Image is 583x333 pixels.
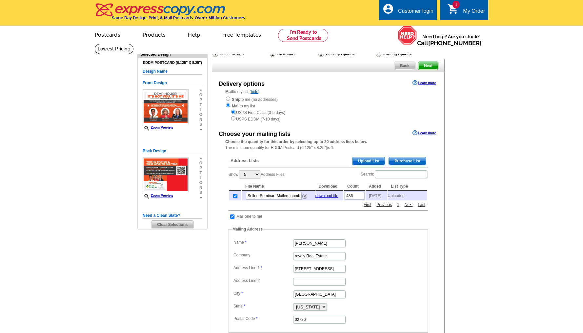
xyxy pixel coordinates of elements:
[143,80,202,86] h5: Front Design
[177,27,211,42] a: Help
[143,126,173,129] a: Zoom Preview
[233,239,292,245] label: Name
[225,89,233,94] strong: Mail
[361,170,428,179] label: Search:
[416,202,427,208] a: Last
[231,158,259,164] span: Address Lists
[376,51,381,57] img: Printing Options & Summary
[395,202,401,208] a: 1
[199,107,202,112] span: i
[269,51,318,57] div: Customize
[232,226,263,232] legend: Mailing Address
[233,290,292,296] label: City
[219,130,291,139] div: Choose your mailing lists
[417,33,485,46] span: Need help? Are you stuck?
[232,104,239,108] strong: Mail
[344,182,365,191] th: Count
[315,182,343,191] th: Download
[95,8,246,20] a: Same Day Design, Print, & Mail Postcards. Over 1 Million Customers.
[143,157,189,192] img: small-thumb.jpg
[199,190,202,195] span: s
[225,96,431,122] div: to me (no addresses) to my list
[394,62,415,70] a: Back
[318,51,375,59] div: Delivery Options
[382,7,433,15] a: account_circle Customer login
[318,51,324,57] img: Delivery Options
[212,89,444,122] div: to my list ( )
[270,51,275,57] img: Customize
[251,89,258,94] a: hide
[229,170,285,179] label: Show Address Files
[199,117,202,122] span: n
[375,202,393,208] a: Previous
[199,161,202,166] span: o
[138,51,207,57] div: Selected Design
[199,88,202,93] span: »
[412,80,436,85] a: Learn more
[212,139,444,151] div: The minimum quantity for EDDM Postcard (6.125" x 8.25")is 1.
[212,51,269,59] div: Select Design
[352,157,385,165] span: Upload List
[143,194,173,197] a: Zoom Preview
[302,193,307,197] a: Remove this list
[84,27,131,42] a: Postcards
[212,51,218,57] img: Select Design
[199,112,202,117] span: o
[428,40,482,46] a: [PHONE_NUMBER]
[225,109,431,122] div: USPS First Class (3-5 days) USPS EDDM (7-10 days)
[199,98,202,102] span: p
[362,202,373,208] a: First
[199,195,202,200] span: »
[447,7,485,15] a: 1 shopping_cart My Order
[242,182,315,191] th: File Name
[212,27,271,42] a: Free Templates
[233,316,292,322] label: Postal Code
[112,15,246,20] h4: Same Day Design, Print, & Mail Postcards. Over 1 Million Customers.
[199,102,202,107] span: t
[199,93,202,98] span: o
[233,252,292,258] label: Company
[132,27,176,42] a: Products
[233,265,292,271] label: Address Line 1
[199,180,202,185] span: o
[447,3,459,15] i: shopping_cart
[232,97,240,102] strong: Ship
[412,130,436,136] a: Learn more
[199,166,202,171] span: p
[452,1,460,9] span: 1
[388,182,427,191] th: List Type
[143,68,202,75] h5: Design Name
[239,170,260,178] select: ShowAddress Files
[199,176,202,180] span: i
[143,61,202,65] h4: EDDM Postcard (6.125" x 8.25")
[382,3,394,15] i: account_circle
[219,80,265,88] div: Delivery options
[302,194,307,199] img: delete.png
[375,170,427,178] input: Search:
[366,191,387,200] td: [DATE]
[233,278,292,284] label: Address Line 2
[315,194,338,198] a: download file
[403,202,414,208] a: Next
[236,213,263,220] td: Mail one to me
[375,51,433,59] div: Printing Options
[225,139,367,144] strong: Choose the quantity for this order by selecting up to 20 address lists below.
[389,157,426,165] span: Purchase List
[418,62,438,70] span: Next
[417,40,482,46] span: Call
[199,156,202,161] span: »
[199,171,202,176] span: t
[233,303,292,309] label: State
[366,182,387,191] th: Added
[199,122,202,127] span: s
[398,8,433,17] div: Customer login
[388,191,427,200] td: Uploaded
[463,8,485,17] div: My Order
[398,26,417,45] img: help
[199,127,202,132] span: »
[199,185,202,190] span: n
[143,148,202,154] h5: Back Design
[143,213,202,219] h5: Need a Clean Slate?
[143,89,189,124] img: small-thumb.jpg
